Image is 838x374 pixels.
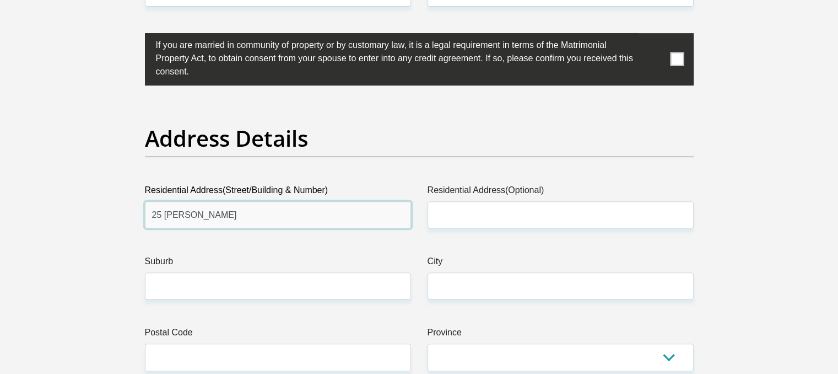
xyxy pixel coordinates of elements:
input: City [428,273,694,300]
label: Residential Address(Street/Building & Number) [145,184,411,201]
h2: Address Details [145,125,694,152]
input: Postal Code [145,344,411,371]
input: Valid residential address [145,201,411,228]
label: Postal Code [145,326,411,344]
label: Suburb [145,255,411,273]
label: Residential Address(Optional) [428,184,694,201]
input: Address line 2 (Optional) [428,201,694,228]
select: Please Select a Province [428,344,694,371]
label: Province [428,326,694,344]
label: City [428,255,694,273]
label: If you are married in community of property or by customary law, it is a legal requirement in ter... [145,33,639,81]
input: Suburb [145,273,411,300]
